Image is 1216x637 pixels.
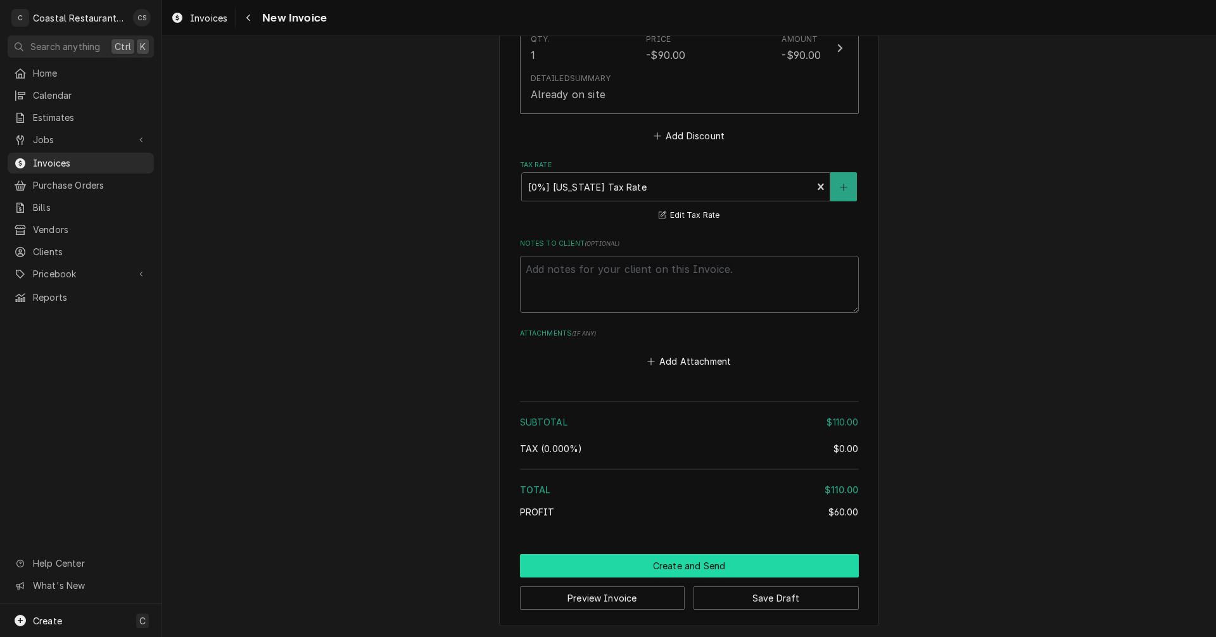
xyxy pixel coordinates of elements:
[572,330,596,337] span: ( if any )
[520,554,859,610] div: Button Group
[8,107,154,128] a: Estimates
[520,396,859,527] div: Amount Summary
[520,239,859,249] label: Notes to Client
[520,554,859,577] button: Create and Send
[645,352,733,370] button: Add Attachment
[520,484,551,495] span: Total
[657,208,722,224] button: Edit Tax Rate
[258,9,327,27] span: New Invoice
[782,34,818,45] div: Amount
[133,9,151,27] div: CS
[520,483,859,496] div: Total
[825,483,858,496] div: $110.00
[33,615,62,626] span: Create
[33,291,148,304] span: Reports
[11,9,29,27] div: C
[520,417,567,427] span: Subtotal
[826,415,858,429] div: $110.00
[133,9,151,27] div: Chris Sockriter's Avatar
[8,219,154,240] a: Vendors
[33,133,129,146] span: Jobs
[166,8,232,28] a: Invoices
[520,443,583,454] span: Tax ( 0.000% )
[520,442,859,455] div: Tax
[520,329,859,370] div: Attachments
[33,267,129,281] span: Pricebook
[520,507,555,517] span: Profit
[830,172,857,201] button: Create New Tax
[33,111,148,124] span: Estimates
[139,614,146,628] span: C
[33,557,146,570] span: Help Center
[520,554,859,577] div: Button Group Row
[520,160,859,170] label: Tax Rate
[8,63,154,84] a: Home
[828,507,859,517] span: $60.00
[531,47,535,63] div: 1
[646,47,685,63] div: -$90.00
[33,579,146,592] span: What's New
[520,329,859,339] label: Attachments
[8,575,154,596] a: Go to What's New
[840,183,847,192] svg: Create New Tax
[33,156,148,170] span: Invoices
[190,11,227,25] span: Invoices
[33,179,148,192] span: Purchase Orders
[33,66,148,80] span: Home
[520,577,859,610] div: Button Group Row
[693,586,859,610] button: Save Draft
[8,129,154,150] a: Go to Jobs
[8,153,154,173] a: Invoices
[531,87,605,102] div: Already on site
[8,35,154,58] button: Search anythingCtrlK
[8,85,154,106] a: Calendar
[33,11,126,25] div: Coastal Restaurant Repair
[520,505,859,519] div: Profit
[646,34,671,45] div: Price
[782,47,821,63] div: -$90.00
[520,160,859,223] div: Tax Rate
[8,241,154,262] a: Clients
[8,175,154,196] a: Purchase Orders
[33,245,148,258] span: Clients
[8,263,154,284] a: Go to Pricebook
[30,40,100,53] span: Search anything
[33,223,148,236] span: Vendors
[520,586,685,610] button: Preview Invoice
[33,201,148,214] span: Bills
[531,73,611,84] div: Detailed Summary
[520,239,859,313] div: Notes to Client
[531,34,550,45] div: Qty.
[585,240,620,247] span: ( optional )
[33,89,148,102] span: Calendar
[520,415,859,429] div: Subtotal
[651,127,726,145] button: Add Discount
[238,8,258,28] button: Navigate back
[140,40,146,53] span: K
[8,197,154,218] a: Bills
[8,553,154,574] a: Go to Help Center
[115,40,131,53] span: Ctrl
[8,287,154,308] a: Reports
[833,442,859,455] div: $0.00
